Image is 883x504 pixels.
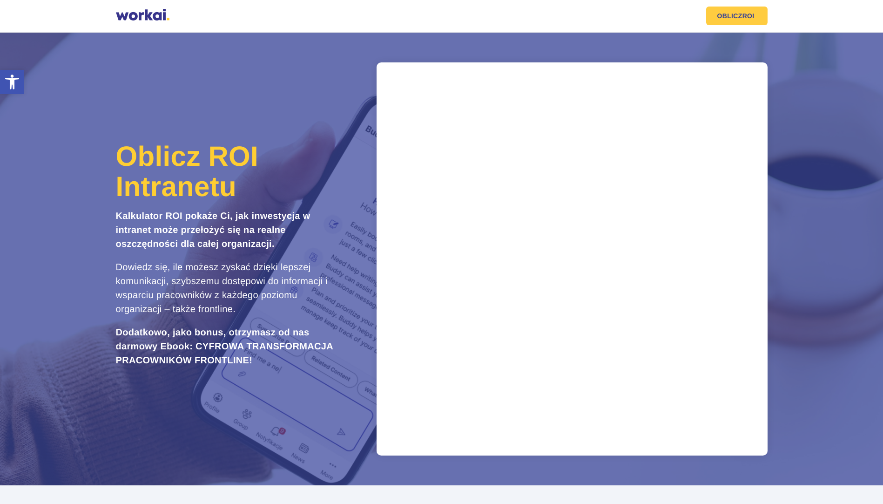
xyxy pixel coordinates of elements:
[706,7,768,25] a: OBLICZROI
[742,13,755,19] em: ROI
[116,141,259,202] span: Oblicz ROI Intranetu
[116,327,333,366] strong: Dodatkowo, jako bonus, otrzymasz od nas darmowy Ebook: CYFROWA TRANSFORMACJA PRACOWNIKÓW FRONTLINE!
[116,262,328,314] span: Dowiedz się, ile możesz zyskać dzięki lepszej komunikacji, szybszemu dostępowi do informacji i ws...
[116,211,310,249] strong: Kalkulator ROI pokaże Ci, jak inwestycja w intranet może przełożyć się na realne oszczędności dla...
